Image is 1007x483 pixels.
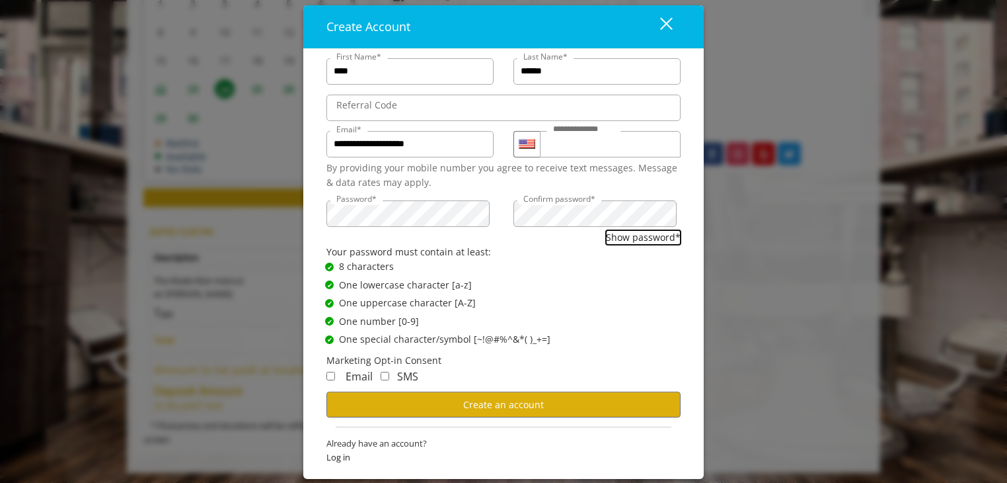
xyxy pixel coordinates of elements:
span: 8 characters [339,259,394,274]
span: One uppercase character [A-Z] [339,296,476,310]
input: Lastname [513,58,681,85]
span: One lowercase character [a-z] [339,278,472,292]
div: Your password must contain at least: [326,245,681,259]
input: FirstName [326,58,494,85]
span: SMS [397,369,418,384]
input: Email [326,131,494,157]
div: Marketing Opt-in Consent [326,353,681,368]
span: One number [0-9] [339,314,419,328]
button: Create an account [326,392,681,417]
span: ✔ [327,261,332,272]
label: Referral Code [330,98,404,112]
input: ReferralCode [326,95,681,121]
span: Create an account [463,398,544,411]
div: close dialog [645,17,671,36]
input: ConfirmPassword [513,200,677,227]
input: Password [326,200,490,227]
label: Password* [330,193,383,205]
label: Last Name* [517,50,574,63]
span: One special character/symbol [~!@#%^&*( )_+=] [339,332,550,347]
input: Receive Marketing Email [326,372,335,380]
button: close dialog [636,13,681,40]
span: ✔ [327,334,332,345]
label: First Name* [330,50,388,63]
span: Already have an account? [326,437,681,451]
label: Email* [330,123,368,136]
button: Show password* [606,230,681,245]
span: Log in [326,451,681,464]
label: Confirm password* [517,193,602,205]
div: Country [513,131,540,157]
div: By providing your mobile number you agree to receive text messages. Message & data rates may apply. [326,161,681,191]
span: Create Account [326,19,410,34]
span: Email [346,369,373,384]
input: Receive Marketing SMS [381,372,389,380]
span: ✔ [327,298,332,308]
span: ✔ [327,316,332,327]
span: ✔ [327,280,332,290]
